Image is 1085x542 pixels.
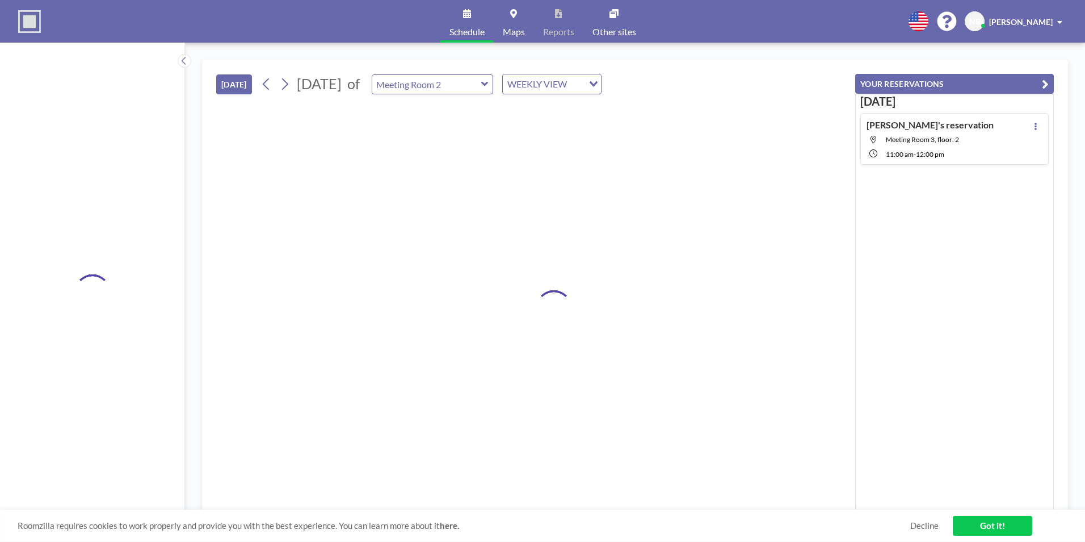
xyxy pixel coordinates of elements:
span: Schedule [449,27,485,36]
a: Decline [910,520,939,531]
span: Roomzilla requires cookies to work properly and provide you with the best experience. You can lea... [18,520,910,531]
input: Meeting Room 2 [372,75,481,94]
button: [DATE] [216,74,252,94]
input: Search for option [570,77,582,91]
span: [PERSON_NAME] [989,17,1053,27]
span: Meeting Room 3, floor: 2 [886,135,959,144]
span: of [347,75,360,93]
span: Other sites [592,27,636,36]
span: 11:00 AM [886,150,914,159]
button: YOUR RESERVATIONS [855,74,1054,94]
span: Maps [503,27,525,36]
span: NB [969,16,981,27]
span: Reports [543,27,574,36]
a: Got it! [953,516,1032,536]
div: Search for option [503,74,601,94]
span: [DATE] [297,75,342,92]
span: WEEKLY VIEW [505,77,569,91]
span: 12:00 PM [916,150,944,159]
a: here. [440,520,459,531]
h4: [PERSON_NAME]'s reservation [867,119,994,131]
h3: [DATE] [860,94,1049,109]
img: organization-logo [18,10,41,33]
span: - [914,150,916,159]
